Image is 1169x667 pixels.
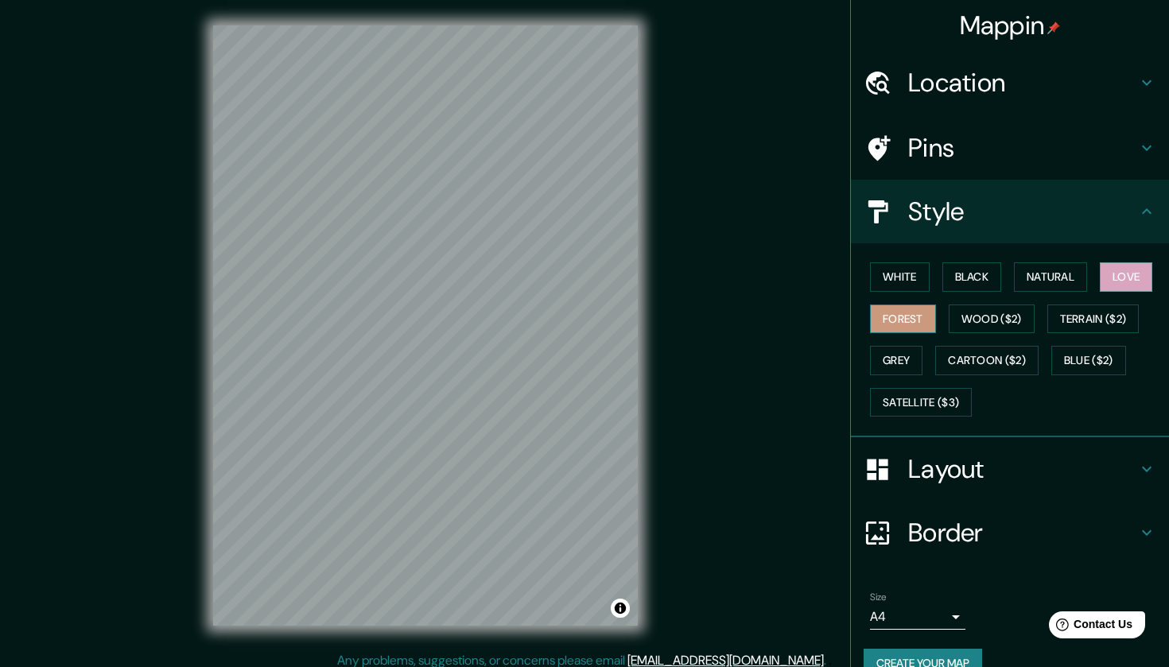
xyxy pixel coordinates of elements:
[851,437,1169,501] div: Layout
[908,453,1137,485] h4: Layout
[611,599,630,618] button: Toggle attribution
[1014,262,1087,292] button: Natural
[1047,304,1140,334] button: Terrain ($2)
[851,116,1169,180] div: Pins
[870,346,922,375] button: Grey
[949,304,1035,334] button: Wood ($2)
[870,604,965,630] div: A4
[1027,605,1152,650] iframe: Help widget launcher
[870,304,936,334] button: Forest
[908,132,1137,164] h4: Pins
[908,517,1137,549] h4: Border
[942,262,1002,292] button: Black
[851,501,1169,564] div: Border
[960,10,1061,41] h4: Mappin
[851,51,1169,114] div: Location
[870,388,972,417] button: Satellite ($3)
[1047,21,1060,34] img: pin-icon.png
[851,180,1169,243] div: Style
[870,591,887,604] label: Size
[935,346,1039,375] button: Cartoon ($2)
[1051,346,1126,375] button: Blue ($2)
[908,196,1137,227] h4: Style
[213,25,638,626] canvas: Map
[1100,262,1152,292] button: Love
[908,67,1137,99] h4: Location
[870,262,930,292] button: White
